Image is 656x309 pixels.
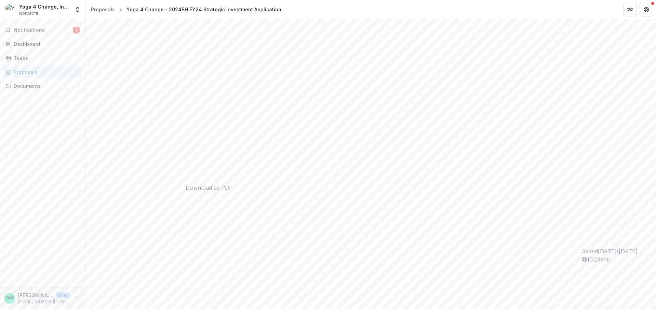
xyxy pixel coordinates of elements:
[91,6,115,13] div: Proposals
[14,82,77,90] div: Documents
[18,299,70,305] p: [EMAIL_ADDRESS][DOMAIN_NAME]
[14,40,77,48] div: Dashboard
[3,80,82,92] a: Documents
[14,54,77,62] div: Tasks
[6,296,13,300] div: Dana Metzger
[14,68,77,76] div: Proposals
[3,52,82,64] a: Tasks
[186,184,232,192] div: Download as PDF
[3,66,82,78] a: Proposals
[126,6,281,13] div: Yoga 4 Change - 2024BH FY24 Strategic Investment Application
[73,27,80,33] span: 3
[623,3,637,16] button: Partners
[18,292,53,299] p: [PERSON_NAME]
[3,38,82,50] a: Dashboard
[73,3,82,16] button: Open entity switcher
[3,25,82,36] button: Notifications3
[56,292,70,298] p: User
[582,247,656,264] div: Saved [DATE] ( [DATE] @ 10:23am )
[73,294,81,303] button: More
[5,4,16,15] img: Yoga 4 Change, Incorporated
[19,3,70,10] div: Yoga 4 Change, Incorporated
[88,4,284,14] nav: breadcrumb
[88,4,118,14] a: Proposals
[640,3,653,16] button: Get Help
[14,27,73,33] span: Notifications
[19,10,38,16] span: Nonprofit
